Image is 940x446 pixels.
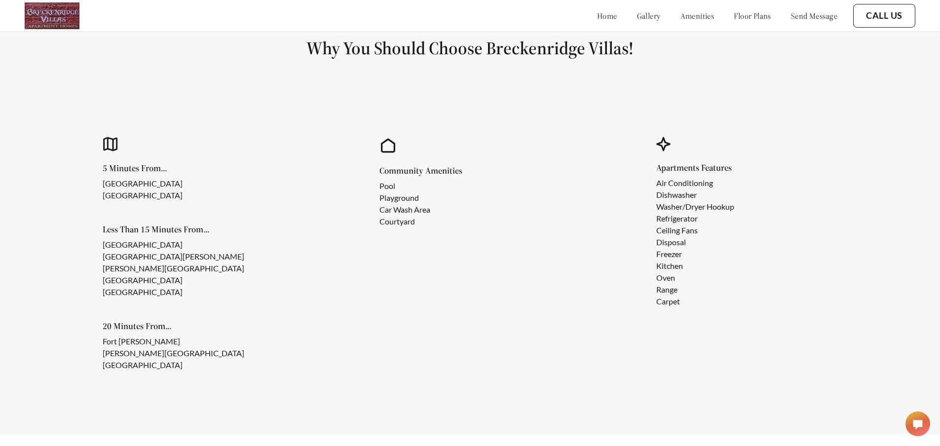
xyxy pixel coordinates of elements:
[103,239,244,251] li: [GEOGRAPHIC_DATA]
[656,248,734,260] li: Freezer
[656,296,734,307] li: Carpet
[853,4,915,28] button: Call Us
[656,177,734,189] li: Air Conditioning
[103,359,244,371] li: [GEOGRAPHIC_DATA]
[791,11,837,21] a: send message
[103,335,244,347] li: Fort [PERSON_NAME]
[656,189,734,201] li: Dishwasher
[379,216,447,227] li: Courtyard
[656,213,734,224] li: Refrigerator
[656,284,734,296] li: Range
[656,236,734,248] li: Disposal
[656,224,734,236] li: Ceiling Fans
[103,286,244,298] li: [GEOGRAPHIC_DATA]
[25,2,79,29] img: Company logo
[103,262,244,274] li: [PERSON_NAME][GEOGRAPHIC_DATA]
[24,37,916,59] h1: Why You Should Choose Breckenridge Villas!
[379,166,462,175] h5: Community Amenities
[656,201,734,213] li: Washer/Dryer Hookup
[103,178,183,189] li: [GEOGRAPHIC_DATA]
[680,11,714,21] a: amenities
[866,10,902,21] a: Call Us
[103,347,244,359] li: [PERSON_NAME][GEOGRAPHIC_DATA]
[656,163,750,172] h5: Apartments Features
[379,180,447,192] li: Pool
[656,260,734,272] li: Kitchen
[597,11,617,21] a: home
[103,322,260,331] h5: 20 Minutes From...
[103,251,244,262] li: [GEOGRAPHIC_DATA][PERSON_NAME]
[379,204,447,216] li: Car Wash Area
[656,272,734,284] li: Oven
[379,192,447,204] li: Playground
[103,225,260,234] h5: Less Than 15 Minutes From...
[103,189,183,201] li: [GEOGRAPHIC_DATA]
[637,11,661,21] a: gallery
[103,274,244,286] li: [GEOGRAPHIC_DATA]
[734,11,771,21] a: floor plans
[103,164,198,173] h5: 5 Minutes From...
